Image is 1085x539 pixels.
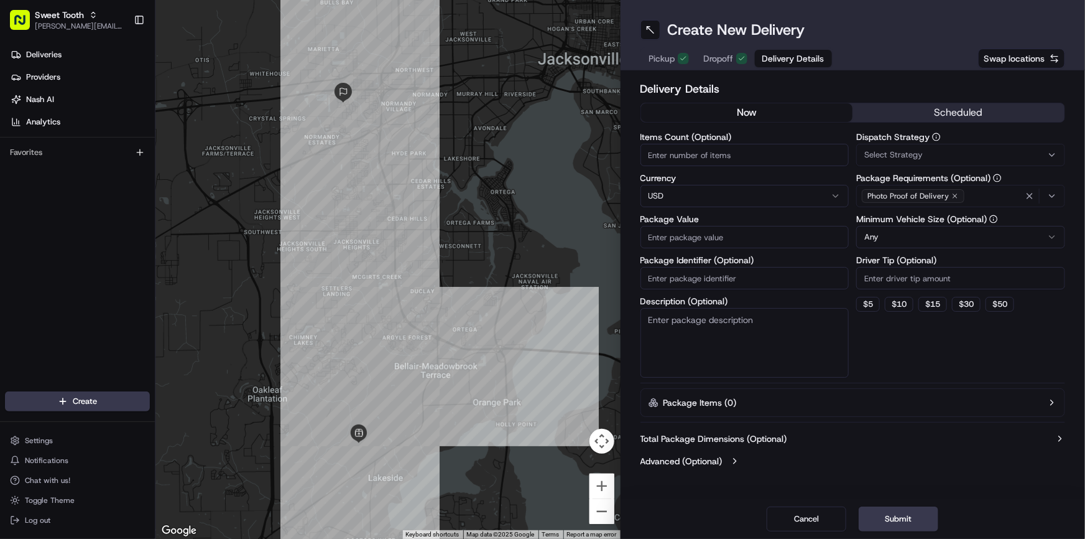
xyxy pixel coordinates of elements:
[5,45,155,65] a: Deliveries
[110,227,136,237] span: [DATE]
[39,193,101,203] span: [PERSON_NAME]
[35,9,84,21] button: Sweet Tooth
[993,174,1002,182] button: Package Requirements (Optional)
[56,119,204,131] div: Start new chat
[762,52,824,65] span: Delivery Details
[159,523,200,539] a: Open this area in Google Maps (opens a new window)
[35,21,124,31] button: [PERSON_NAME][EMAIL_ADDRESS][DOMAIN_NAME]
[856,256,1065,265] label: Driver Tip (Optional)
[26,72,60,83] span: Providers
[856,215,1065,223] label: Minimum Vehicle Size (Optional)
[159,523,200,539] img: Google
[25,278,95,291] span: Knowledge Base
[640,144,849,166] input: Enter number of items
[103,227,108,237] span: •
[852,103,1064,122] button: scheduled
[640,267,849,289] input: Enter package identifier
[952,297,981,312] button: $30
[856,144,1065,166] button: Select Strategy
[864,149,923,161] span: Select Strategy
[26,49,62,60] span: Deliveries
[39,227,101,237] span: [PERSON_NAME]
[406,530,459,539] button: Keyboard shortcuts
[73,396,97,407] span: Create
[12,50,226,70] p: Welcome 👋
[640,256,849,265] label: Package Identifier (Optional)
[641,103,853,122] button: now
[640,388,1066,417] button: Package Items (0)
[856,185,1065,207] button: Photo Proof of Delivery
[56,131,171,141] div: We're available if you need us!
[26,119,48,141] img: 5e9a9d7314ff4150bce227a61376b483.jpg
[12,181,32,201] img: Liam S.
[193,159,226,174] button: See all
[5,512,150,529] button: Log out
[100,273,205,296] a: 💻API Documentation
[932,133,941,141] button: Dispatch Strategy
[986,297,1014,312] button: $50
[640,215,849,223] label: Package Value
[640,80,1066,98] h2: Delivery Details
[856,174,1065,182] label: Package Requirements (Optional)
[640,433,787,445] label: Total Package Dimensions (Optional)
[25,194,35,204] img: 1736555255976-a54dd68f-1ca7-489b-9aae-adbdc363a1c4
[467,531,535,538] span: Map data ©2025 Google
[25,476,70,485] span: Chat with us!
[12,119,35,141] img: 1736555255976-a54dd68f-1ca7-489b-9aae-adbdc363a1c4
[25,515,50,525] span: Log out
[88,308,150,318] a: Powered byPylon
[856,267,1065,289] input: Enter driver tip amount
[5,432,150,449] button: Settings
[542,531,560,538] a: Terms (opens in new tab)
[918,297,947,312] button: $15
[668,20,805,40] h1: Create New Delivery
[856,133,1065,141] label: Dispatch Strategy
[110,193,136,203] span: [DATE]
[859,507,938,532] button: Submit
[767,507,846,532] button: Cancel
[25,227,35,237] img: 1736555255976-a54dd68f-1ca7-489b-9aae-adbdc363a1c4
[26,116,60,128] span: Analytics
[105,279,115,289] div: 💻
[25,495,75,505] span: Toggle Theme
[7,273,100,296] a: 📗Knowledge Base
[989,215,998,223] button: Minimum Vehicle Size (Optional)
[640,297,849,306] label: Description (Optional)
[25,456,68,466] span: Notifications
[984,52,1045,65] span: Swap locations
[5,492,150,509] button: Toggle Theme
[640,433,1066,445] button: Total Package Dimensions (Optional)
[589,429,614,454] button: Map camera controls
[640,133,849,141] label: Items Count (Optional)
[103,193,108,203] span: •
[640,455,723,467] label: Advanced (Optional)
[211,123,226,138] button: Start new chat
[25,436,53,446] span: Settings
[12,279,22,289] div: 📗
[26,94,54,105] span: Nash AI
[5,391,150,411] button: Create
[5,143,150,162] div: Favorites
[649,52,675,65] span: Pickup
[640,455,1066,467] button: Advanced (Optional)
[5,90,155,110] a: Nash AI
[118,278,200,291] span: API Documentation
[589,499,614,524] button: Zoom out
[12,12,37,37] img: Nash
[12,162,83,172] div: Past conversations
[589,474,614,499] button: Zoom in
[885,297,913,312] button: $10
[32,80,205,93] input: Clear
[567,531,617,538] a: Report a map error
[5,112,155,132] a: Analytics
[5,67,155,87] a: Providers
[663,396,737,409] label: Package Items ( 0 )
[704,52,734,65] span: Dropoff
[124,309,150,318] span: Pylon
[640,226,849,248] input: Enter package value
[5,5,129,35] button: Sweet Tooth[PERSON_NAME][EMAIL_ADDRESS][DOMAIN_NAME]
[867,191,949,201] span: Photo Proof of Delivery
[640,174,849,182] label: Currency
